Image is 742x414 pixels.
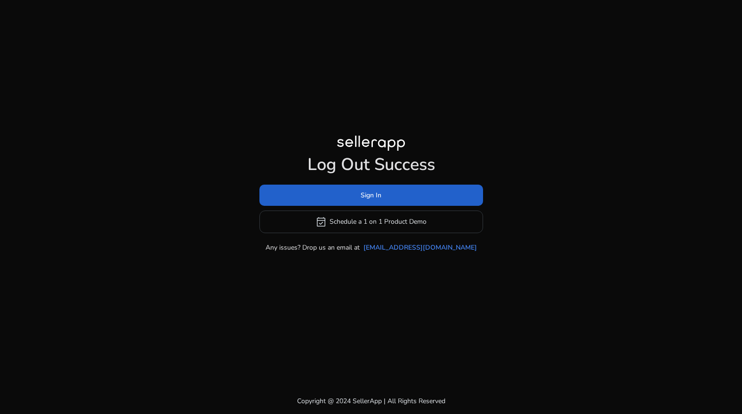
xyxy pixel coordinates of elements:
span: Sign In [361,190,381,200]
span: event_available [315,216,327,227]
button: Sign In [259,185,483,206]
h1: Log Out Success [259,154,483,175]
button: event_availableSchedule a 1 on 1 Product Demo [259,211,483,233]
p: Any issues? Drop us an email at [266,243,360,252]
a: [EMAIL_ADDRESS][DOMAIN_NAME] [363,243,477,252]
